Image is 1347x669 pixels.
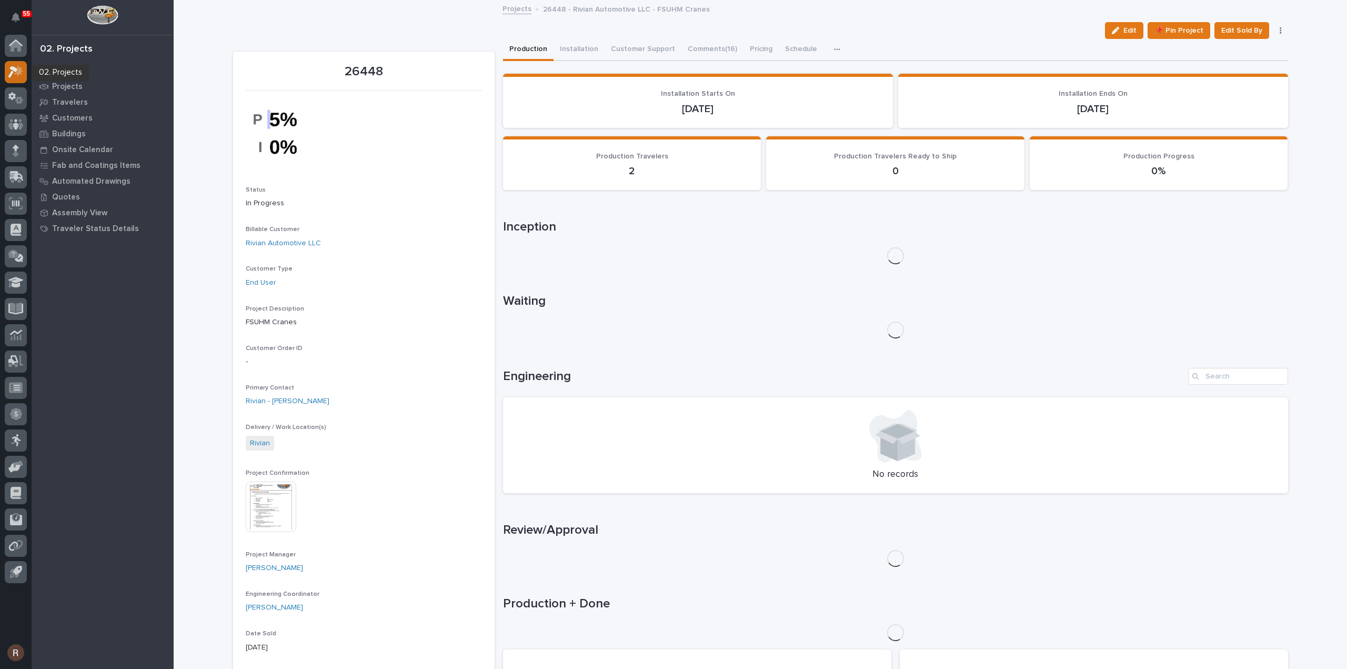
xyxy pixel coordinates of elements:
[246,226,299,233] span: Billable Customer
[503,294,1288,309] h1: Waiting
[246,64,482,79] p: 26448
[32,142,174,157] a: Onsite Calendar
[1105,22,1143,39] button: Edit
[52,129,86,139] p: Buildings
[605,39,681,61] button: Customer Support
[23,10,30,17] p: 55
[32,63,174,78] a: My Work
[246,238,321,249] a: Rivian Automotive LLC
[32,189,174,205] a: Quotes
[246,356,482,367] p: -
[503,39,554,61] button: Production
[52,82,83,92] p: Projects
[543,3,710,14] p: 26448 - Rivian Automotive LLC - FSUHM Cranes
[52,224,139,234] p: Traveler Status Details
[52,161,140,171] p: Fab and Coatings Items
[52,177,130,186] p: Automated Drawings
[743,39,779,61] button: Pricing
[32,221,174,236] a: Traveler Status Details
[1188,368,1288,385] input: Search
[13,13,27,29] div: Notifications55
[1214,22,1269,39] button: Edit Sold By
[1221,24,1262,37] span: Edit Sold By
[32,78,174,94] a: Projects
[246,591,319,597] span: Engineering Coordinator
[779,165,1012,177] p: 0
[5,642,27,664] button: users-avatar
[52,98,88,107] p: Travelers
[503,219,1288,235] h1: Inception
[1154,24,1203,37] span: 📌 Pin Project
[246,306,304,312] span: Project Description
[1123,153,1194,160] span: Production Progress
[246,602,303,613] a: [PERSON_NAME]
[503,596,1288,612] h1: Production + Done
[596,153,668,160] span: Production Travelers
[516,165,749,177] p: 2
[503,369,1184,384] h1: Engineering
[246,642,482,653] p: [DATE]
[32,94,174,110] a: Travelers
[5,6,27,28] button: Notifications
[246,277,276,288] a: End User
[246,563,303,574] a: [PERSON_NAME]
[32,205,174,221] a: Assembly View
[502,2,531,14] a: Projects
[516,469,1275,481] p: No records
[52,114,93,123] p: Customers
[1123,26,1137,35] span: Edit
[246,97,325,169] img: RdJCQtXBpA54paMdv3e-1eCWWatslzazN3Gkp4kOmtE
[87,5,118,25] img: Workspace Logo
[779,39,823,61] button: Schedule
[1148,22,1210,39] button: 📌 Pin Project
[32,126,174,142] a: Buildings
[52,145,113,155] p: Onsite Calendar
[32,110,174,126] a: Customers
[1042,165,1275,177] p: 0%
[40,44,93,55] div: 02. Projects
[250,438,270,449] a: Rivian
[681,39,743,61] button: Comments (16)
[1059,90,1128,97] span: Installation Ends On
[554,39,605,61] button: Installation
[503,523,1288,538] h1: Review/Approval
[834,153,957,160] span: Production Travelers Ready to Ship
[246,424,326,431] span: Delivery / Work Location(s)
[246,266,293,272] span: Customer Type
[661,90,735,97] span: Installation Starts On
[246,198,482,209] p: In Progress
[32,157,174,173] a: Fab and Coatings Items
[246,385,294,391] span: Primary Contact
[52,208,107,218] p: Assembly View
[516,103,880,115] p: [DATE]
[52,66,84,76] p: My Work
[246,631,276,637] span: Date Sold
[52,193,80,202] p: Quotes
[246,187,266,193] span: Status
[246,552,296,558] span: Project Manager
[32,173,174,189] a: Automated Drawings
[246,317,482,328] p: FSUHM Cranes
[911,103,1275,115] p: [DATE]
[246,396,329,407] a: Rivian - [PERSON_NAME]
[246,345,303,352] span: Customer Order ID
[246,470,309,476] span: Project Confirmation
